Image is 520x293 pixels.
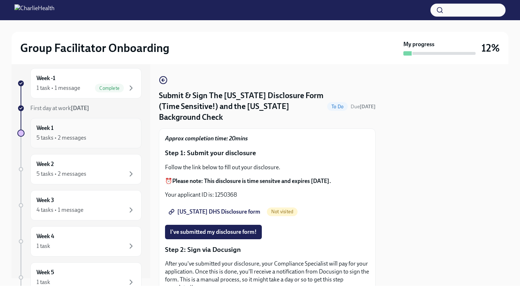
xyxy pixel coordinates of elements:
[403,40,434,48] strong: My progress
[20,41,169,55] h2: Group Facilitator Onboarding
[36,268,54,276] h6: Week 5
[165,177,369,185] p: ⏰
[170,208,260,215] span: [US_STATE] DHS Disclosure form
[95,86,124,91] span: Complete
[36,124,53,132] h6: Week 1
[36,74,55,82] h6: Week -1
[165,225,262,239] button: I've submitted my disclosure form!
[172,178,331,184] strong: Please note: This disclosure is time sensitve and expires [DATE].
[17,154,142,184] a: Week 25 tasks • 2 messages
[165,245,369,254] p: Step 2: Sign via Docusign
[36,242,50,250] div: 1 task
[71,105,89,111] strong: [DATE]
[14,4,55,16] img: CharlieHealth
[36,206,83,214] div: 4 tasks • 1 message
[17,262,142,293] a: Week 51 task
[36,134,86,142] div: 5 tasks • 2 messages
[165,148,369,158] p: Step 1: Submit your disclosure
[481,41,500,54] h3: 12%
[351,104,376,110] span: Due
[36,196,54,204] h6: Week 3
[360,104,376,110] strong: [DATE]
[165,260,369,292] p: After you've submitted your disclosure, your Compliance Specialist will pay for your application....
[327,104,348,109] span: To Do
[17,190,142,220] a: Week 34 tasks • 1 message
[165,191,369,199] p: Your applicant ID is: 1250368
[17,118,142,148] a: Week 15 tasks • 2 messages
[170,228,257,236] span: I've submitted my disclosure form!
[36,160,54,168] h6: Week 2
[165,163,369,171] p: Follow the link below to fill out your disclosure.
[36,278,50,286] div: 1 task
[165,205,265,219] a: [US_STATE] DHS Disclosure form
[159,90,324,123] h4: Submit & Sign The [US_STATE] Disclosure Form (Time Sensitive!) and the [US_STATE] Background Check
[17,68,142,99] a: Week -11 task • 1 messageComplete
[30,105,89,111] span: First day at work
[267,209,298,214] span: Not visited
[36,84,80,92] div: 1 task • 1 message
[17,104,142,112] a: First day at work[DATE]
[17,226,142,257] a: Week 41 task
[351,103,376,110] span: September 24th, 2025 09:00
[165,135,248,142] strong: Approx completion time: 20mins
[36,232,54,240] h6: Week 4
[36,170,86,178] div: 5 tasks • 2 messages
